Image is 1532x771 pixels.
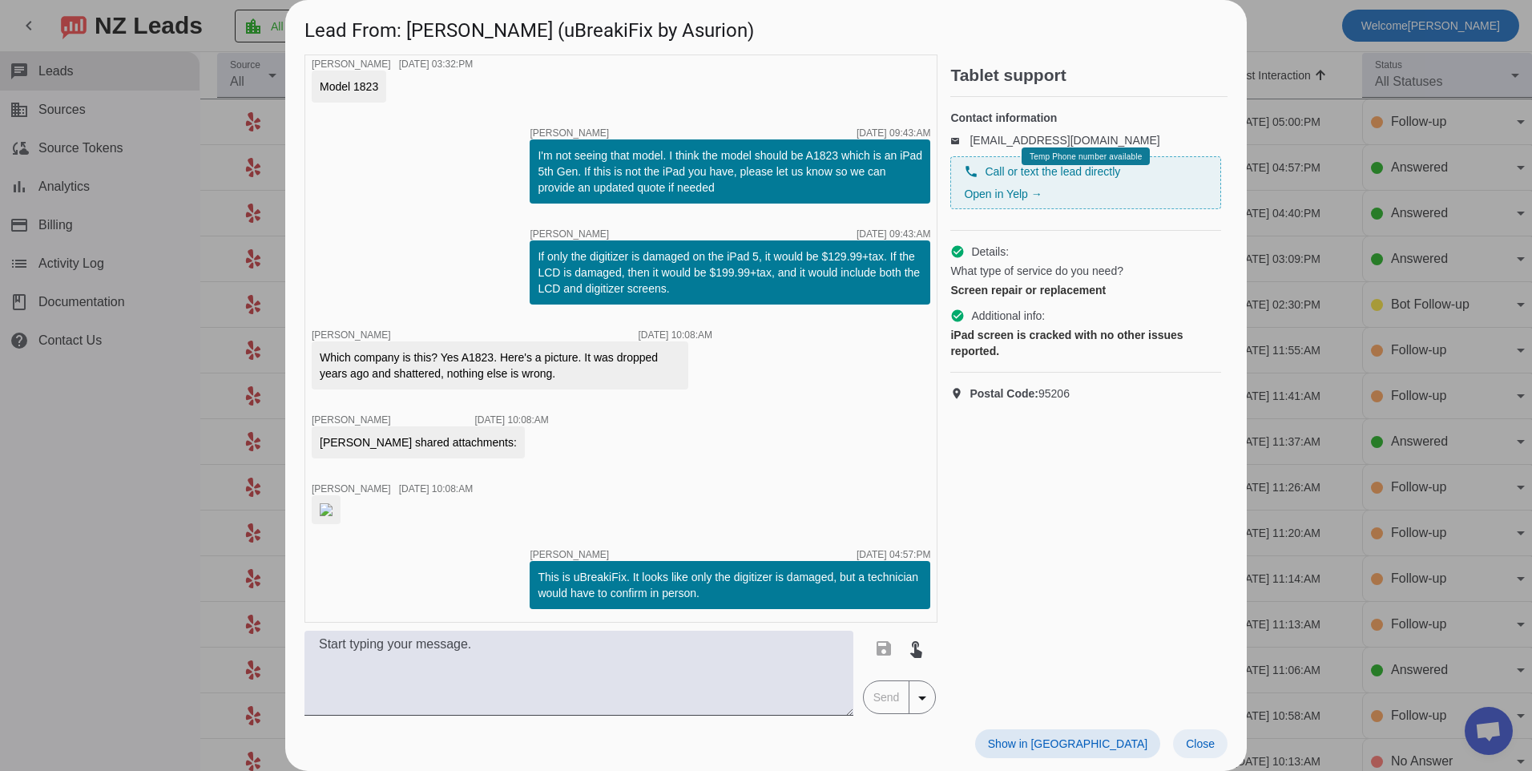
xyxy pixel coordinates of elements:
div: [DATE] 10:08:AM [639,330,712,340]
div: iPad screen is cracked with no other issues reported. [950,327,1221,359]
img: 5zKlAifis1okjsyhjvPfHQ [320,503,333,516]
span: What type of service do you need? [950,263,1123,279]
div: If only the digitizer is damaged on the iPad 5, it would be $129.99+tax. If the LCD is damaged, t... [538,248,922,297]
span: Close [1186,737,1215,750]
strong: Postal Code: [970,387,1038,400]
span: [PERSON_NAME] [312,483,391,494]
div: This is uBreakiFix. It looks like only the digitizer is damaged, but a technician would have to c... [538,569,922,601]
div: Which company is this? Yes A1823. Here's a picture. It was dropped years ago and shattered, nothi... [320,349,680,381]
h4: Contact information [950,110,1221,126]
button: Close [1173,729,1228,758]
div: [DATE] 10:08:AM [474,415,548,425]
mat-icon: check_circle [950,309,965,323]
span: [PERSON_NAME] [530,229,609,239]
mat-icon: arrow_drop_down [913,688,932,708]
span: 95206 [970,385,1070,402]
a: [EMAIL_ADDRESS][DOMAIN_NAME] [970,134,1159,147]
div: [DATE] 10:08:AM [399,484,473,494]
span: Temp Phone number available [1030,152,1142,161]
span: [PERSON_NAME] [530,550,609,559]
button: Show in [GEOGRAPHIC_DATA] [975,729,1160,758]
div: I'm not seeing that model. I think the model should be A1823 which is an iPad 5th Gen. If this is... [538,147,922,196]
div: [DATE] 09:43:AM [857,128,930,138]
span: Call or text the lead directly [985,163,1120,180]
div: [DATE] 09:43:AM [857,229,930,239]
mat-icon: location_on [950,387,970,400]
div: [DATE] 03:32:PM [399,59,473,69]
span: Details: [971,244,1009,260]
span: [PERSON_NAME] [312,59,391,70]
span: [PERSON_NAME] [312,414,391,426]
div: [DATE] 04:57:PM [857,550,930,559]
span: Show in [GEOGRAPHIC_DATA] [988,737,1147,750]
a: Open in Yelp → [964,188,1042,200]
h2: Tablet support [950,67,1228,83]
div: Model 1823 [320,79,378,95]
div: [PERSON_NAME] shared attachments: [320,434,517,450]
span: Additional info: [971,308,1045,324]
mat-icon: email [950,136,970,144]
div: Screen repair or replacement [950,282,1221,298]
span: [PERSON_NAME] [312,329,391,341]
mat-icon: phone [964,164,978,179]
span: [PERSON_NAME] [530,128,609,138]
mat-icon: check_circle [950,244,965,259]
mat-icon: touch_app [906,639,925,658]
